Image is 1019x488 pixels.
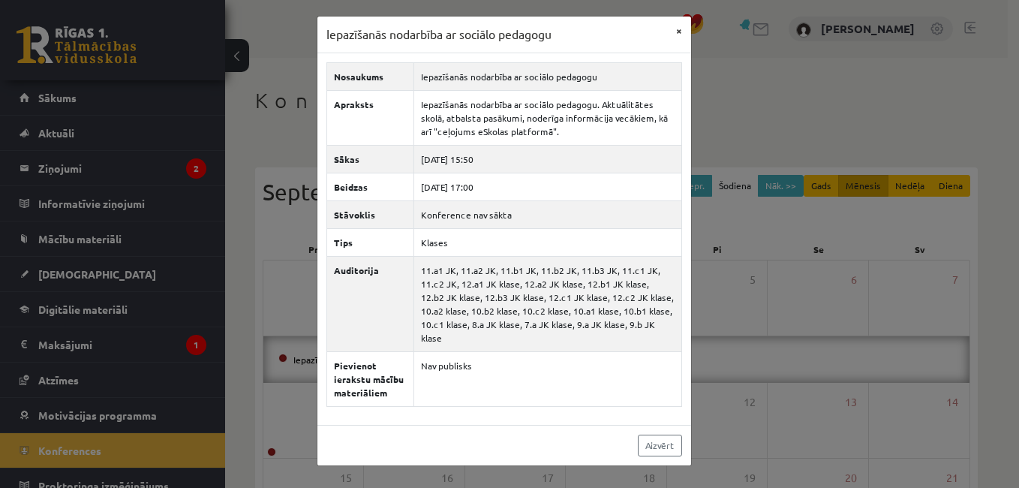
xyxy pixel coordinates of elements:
[413,62,681,90] td: Iepazīšanās nodarbība ar sociālo pedagogu
[326,26,552,44] h3: Iepazīšanās nodarbība ar sociālo pedagogu
[326,351,413,406] th: Pievienot ierakstu mācību materiāliem
[667,17,691,45] button: ×
[326,145,413,173] th: Sākas
[326,173,413,200] th: Beidzas
[326,200,413,228] th: Stāvoklis
[326,228,413,256] th: Tips
[638,435,682,456] a: Aizvērt
[326,62,413,90] th: Nosaukums
[326,256,413,351] th: Auditorija
[413,228,681,256] td: Klases
[326,90,413,145] th: Apraksts
[413,200,681,228] td: Konference nav sākta
[413,351,681,406] td: Nav publisks
[413,90,681,145] td: Iepazīšanās nodarbība ar sociālo pedagogu. Aktuālitātes skolā, atbalsta pasākumi, noderīga inform...
[413,256,681,351] td: 11.a1 JK, 11.a2 JK, 11.b1 JK, 11.b2 JK, 11.b3 JK, 11.c1 JK, 11.c2 JK, 12.a1 JK klase, 12.a2 JK kl...
[413,145,681,173] td: [DATE] 15:50
[413,173,681,200] td: [DATE] 17:00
